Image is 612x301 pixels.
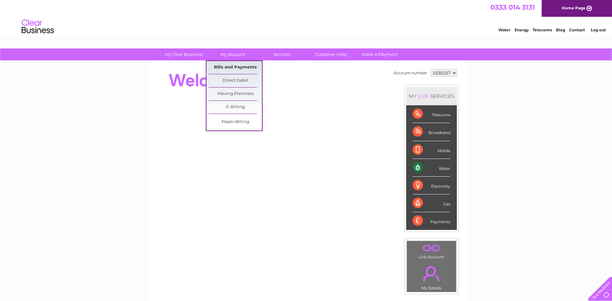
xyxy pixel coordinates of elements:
[21,17,54,36] img: logo.png
[209,116,262,129] a: Paper Billing
[392,67,429,78] td: Account number
[206,48,259,60] a: My Account
[157,48,210,60] a: My Clear Business
[490,3,535,11] a: 0333 014 3131
[304,48,357,60] a: Customer Help
[408,262,455,285] a: .
[413,212,450,230] div: Payments
[154,4,459,31] div: Clear Business is a trading name of Verastar Limited (registered in [GEOGRAPHIC_DATA] No. 3667643...
[413,141,450,159] div: Mobile
[209,74,262,87] a: Direct Debit
[413,177,450,194] div: Electricity
[533,27,552,32] a: Telecoms
[209,88,262,100] a: Moving Premises
[413,194,450,212] div: Gas
[498,27,511,32] a: Water
[209,101,262,114] a: E-Billing
[353,48,406,60] a: Make A Payment
[255,48,308,60] a: Services
[416,93,430,99] div: LIVE
[413,105,450,123] div: Telecoms
[556,27,565,32] a: Blog
[413,123,450,141] div: Broadband
[569,27,585,32] a: Contact
[591,27,606,32] a: Log out
[406,87,457,105] div: MY SERVICES
[515,27,529,32] a: Energy
[408,243,455,254] a: .
[209,61,262,74] a: Bills and Payments
[406,241,456,261] td: Link Account
[406,261,456,292] td: My Details
[413,159,450,177] div: Water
